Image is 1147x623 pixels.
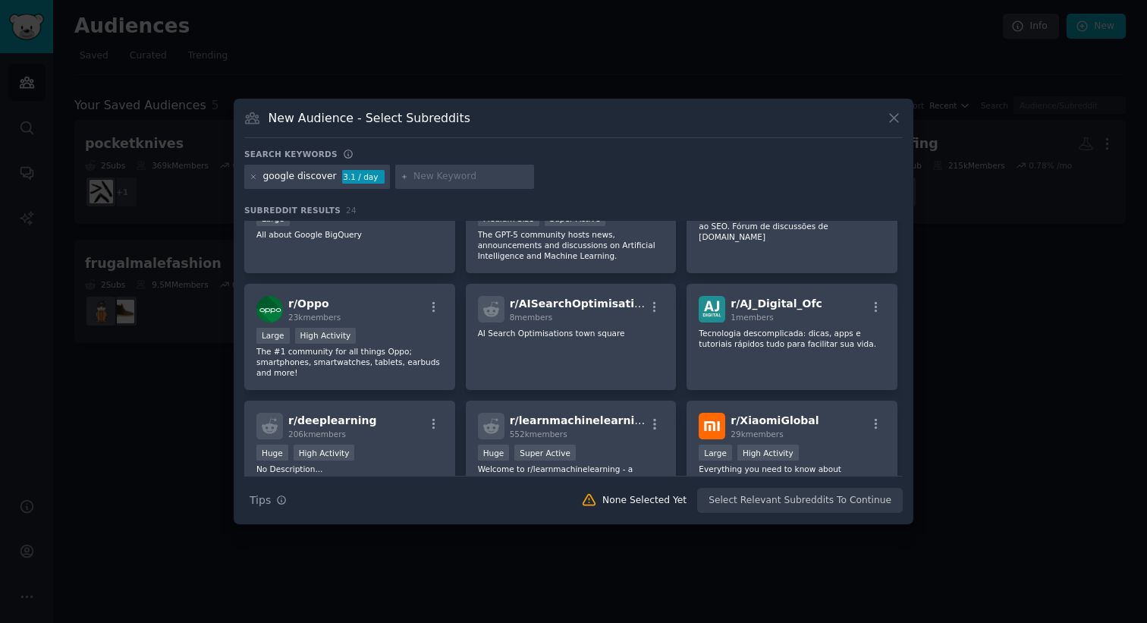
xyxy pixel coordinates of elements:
[510,429,567,439] span: 552k members
[256,296,283,323] img: Oppo
[699,328,885,349] p: Tecnologia descomplicada: dicas, apps e tutoriais rápidos tudo para facilitar sua vida.
[244,205,341,216] span: Subreddit Results
[294,445,355,461] div: High Activity
[342,170,385,184] div: 3.1 / day
[514,445,576,461] div: Super Active
[510,313,553,322] span: 8 members
[244,487,292,514] button: Tips
[602,494,687,508] div: None Selected Yet
[288,429,346,439] span: 206k members
[510,297,655,310] span: r/ AISearchOptimisations
[699,210,885,242] p: Aqui, a única regra é discutir assuntos ligados ao SEO. Fórum de discussões de [DOMAIN_NAME]
[263,170,337,184] div: google discover
[731,414,819,426] span: r/ XiaomiGlobal
[699,445,732,461] div: Large
[244,149,338,159] h3: Search keywords
[478,229,665,261] p: The GPT-5 community hosts news, announcements and discussions on Artificial Intelligence and Mach...
[288,414,376,426] span: r/ deeplearning
[346,206,357,215] span: 24
[256,229,443,240] p: All about Google BigQuery
[295,328,357,344] div: High Activity
[269,110,470,126] h3: New Audience - Select Subreddits
[510,414,650,426] span: r/ learnmachinelearning
[731,313,774,322] span: 1 members
[478,464,665,496] p: Welcome to r/learnmachinelearning - a community of learners and educators passionate about machin...
[699,464,885,496] p: Everything you need to know about [PERSON_NAME]. Subreddit for Xiaomi Global Community. Website (...
[256,445,288,461] div: Huge
[737,445,799,461] div: High Activity
[256,328,290,344] div: Large
[478,328,665,338] p: AI Search Optimisations town square
[250,492,271,508] span: Tips
[731,297,822,310] span: r/ AJ_Digital_Ofc
[256,464,443,474] p: No Description...
[256,346,443,378] p: The #1 community for all things Oppo; smartphones, smartwatches, tablets, earbuds and more!
[699,413,725,439] img: XiaomiGlobal
[413,170,529,184] input: New Keyword
[288,313,341,322] span: 23k members
[699,296,725,323] img: AJ_Digital_Ofc
[288,297,329,310] span: r/ Oppo
[731,429,783,439] span: 29k members
[478,445,510,461] div: Huge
